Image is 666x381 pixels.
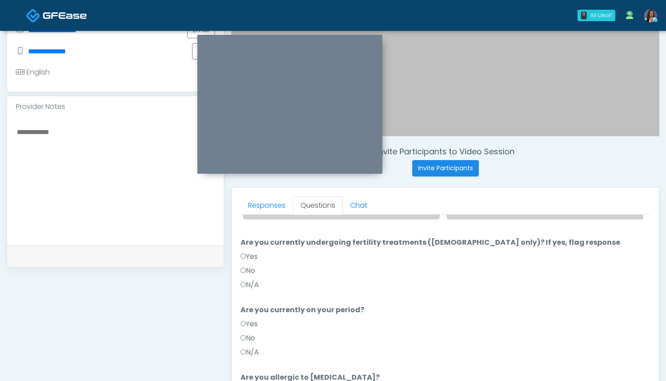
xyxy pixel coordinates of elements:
[7,96,224,117] div: Provider Notes
[240,282,246,287] input: N/A
[240,319,258,329] label: Yes
[590,11,612,19] div: All clear!
[26,1,87,30] a: Docovia
[240,305,364,315] label: Are you currently on your period?
[192,43,215,60] button: Call
[240,196,293,215] a: Responses
[240,349,246,355] input: N/A
[16,67,50,78] div: English
[240,268,246,273] input: No
[26,8,41,23] img: Docovia
[240,333,255,344] label: No
[240,280,259,290] label: N/A
[240,265,255,276] label: No
[240,237,620,248] label: Are you currently undergoing fertility treatments ([DEMOGRAPHIC_DATA] only)? If yes, flag response
[7,4,33,30] button: Open LiveChat chat widget
[240,321,246,326] input: Yes
[240,335,246,340] input: No
[231,147,659,157] h4: Invite Participants to Video Session
[412,160,479,176] button: Invite Participants
[572,6,621,25] a: 0 All clear!
[240,251,258,262] label: Yes
[240,347,259,358] label: N/A
[581,11,587,19] div: 0
[644,9,657,22] img: Anjali Nandakumar
[43,11,87,20] img: Docovia
[343,196,375,215] a: Chat
[240,254,246,259] input: Yes
[293,196,343,215] a: Questions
